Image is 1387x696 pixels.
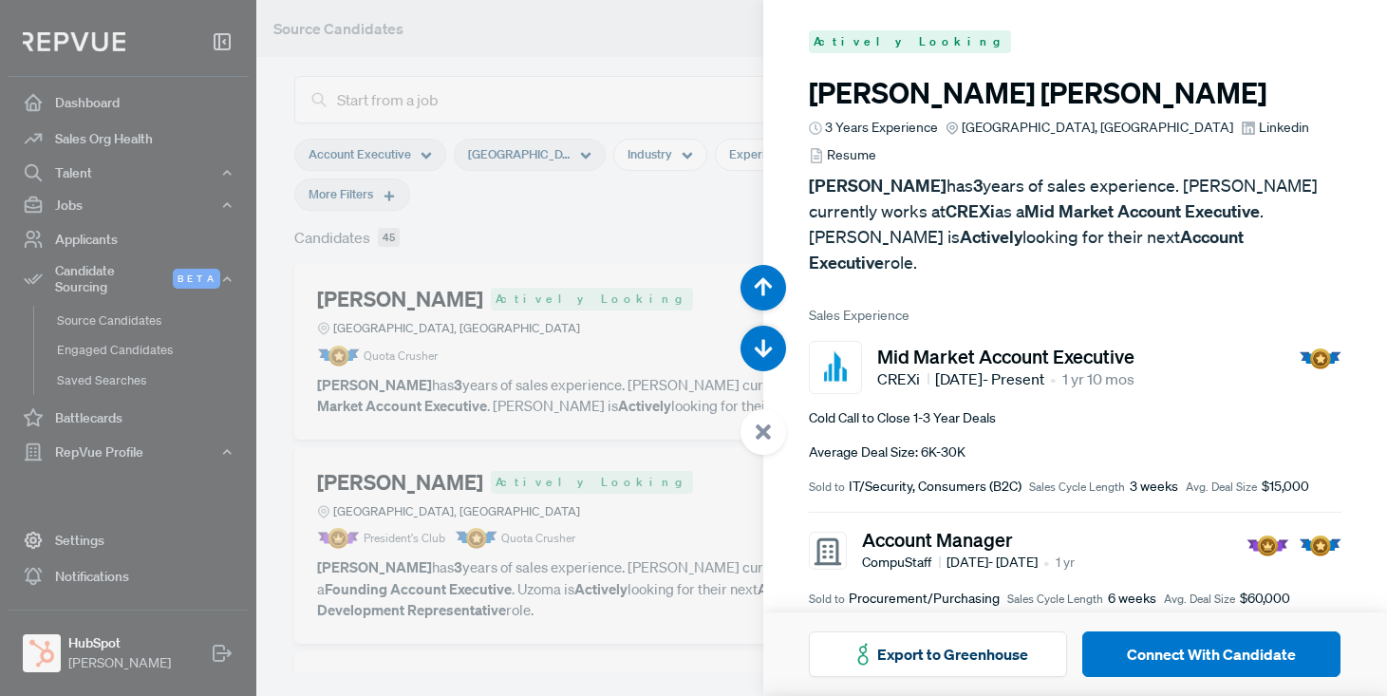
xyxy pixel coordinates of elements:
[809,306,1341,326] span: Sales Experience
[849,477,1022,497] span: IT/Security, Consumers (B2C)
[1056,553,1075,573] span: 1 yr
[809,76,1341,110] h3: [PERSON_NAME] [PERSON_NAME]
[862,528,1075,551] h5: Account Manager
[809,173,1341,275] p: has years of sales experience. [PERSON_NAME] currently works at as a . [PERSON_NAME] is looking f...
[960,226,1022,248] strong: Actively
[849,589,1000,609] span: Procurement/Purchasing
[1007,591,1103,608] span: Sales Cycle Length
[947,553,1038,573] span: [DATE] - [DATE]
[973,175,983,197] strong: 3
[1130,477,1178,497] span: 3 weeks
[1164,591,1235,608] span: Avg. Deal Size
[827,145,876,165] span: Resume
[946,200,995,222] strong: CREXi
[809,409,1341,428] p: Cold Call to Close 1-3 Year Deals
[825,118,938,138] span: 3 Years Experience
[814,346,857,389] img: CREXi
[1246,536,1289,556] img: President Badge
[1108,589,1156,609] span: 6 weeks
[1259,118,1309,138] span: Linkedin
[1050,367,1056,390] article: •
[809,631,1067,677] button: Export to Greenhouse
[1082,631,1340,677] button: Connect With Candidate
[809,443,1341,462] p: Average Deal Size: 6K-30K
[809,479,845,496] span: Sold to
[862,553,941,573] span: CompuStaff
[1240,589,1290,609] span: $60,000
[935,367,1044,390] span: [DATE] - Present
[809,591,845,608] span: Sold to
[1299,536,1341,556] img: Quota Badge
[877,367,929,390] span: CREXi
[1029,479,1125,496] span: Sales Cycle Length
[1024,200,1260,222] strong: Mid Market Account Executive
[809,145,876,165] a: Resume
[877,345,1134,367] h5: Mid Market Account Executive
[809,175,947,197] strong: [PERSON_NAME]
[1186,479,1257,496] span: Avg. Deal Size
[1241,118,1309,138] a: Linkedin
[1299,348,1341,369] img: Quota Badge
[1262,477,1309,497] span: $15,000
[1062,367,1134,390] span: 1 yr 10 mos
[809,30,1011,53] span: Actively Looking
[1043,551,1049,574] article: •
[962,118,1233,138] span: [GEOGRAPHIC_DATA], [GEOGRAPHIC_DATA]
